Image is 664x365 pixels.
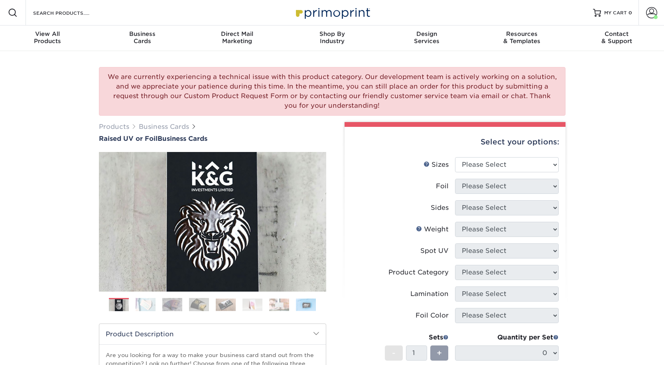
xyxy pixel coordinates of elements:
div: & Templates [474,30,569,45]
img: Business Cards 02 [136,298,156,312]
img: Business Cards 05 [216,298,236,311]
span: - [392,347,396,359]
div: Foil Color [416,311,449,320]
span: Raised UV or Foil [99,135,158,142]
span: Direct Mail [190,30,285,37]
div: Lamination [410,289,449,299]
div: & Support [569,30,664,45]
img: Business Cards 06 [242,298,262,311]
div: Sets [385,333,449,342]
div: Sizes [424,160,449,170]
div: Quantity per Set [455,333,559,342]
span: Business [95,30,190,37]
img: Business Cards 03 [162,298,182,312]
span: Design [379,30,474,37]
div: Product Category [388,268,449,277]
a: Shop ByIndustry [285,26,380,51]
span: Contact [569,30,664,37]
img: Business Cards 04 [189,298,209,312]
a: Contact& Support [569,26,664,51]
div: Cards [95,30,190,45]
input: SEARCH PRODUCTS..... [32,8,110,18]
div: Weight [416,225,449,234]
div: Spot UV [420,246,449,256]
a: Business Cards [139,123,189,130]
span: + [437,347,442,359]
div: Select your options: [351,127,559,157]
h1: Business Cards [99,135,326,142]
a: Raised UV or FoilBusiness Cards [99,135,326,142]
img: Business Cards 01 [109,295,129,315]
div: Marketing [190,30,285,45]
a: BusinessCards [95,26,190,51]
span: Resources [474,30,569,37]
span: 0 [629,10,632,16]
img: Raised UV or Foil 01 [99,108,326,335]
a: DesignServices [379,26,474,51]
a: Products [99,123,129,130]
h2: Product Description [99,324,326,344]
img: Primoprint [292,4,372,21]
a: Resources& Templates [474,26,569,51]
div: We are currently experiencing a technical issue with this product category. Our development team ... [99,67,565,116]
div: Industry [285,30,380,45]
img: Business Cards 07 [269,298,289,311]
span: MY CART [604,10,627,16]
img: Business Cards 08 [296,298,316,311]
a: Direct MailMarketing [190,26,285,51]
span: Shop By [285,30,380,37]
div: Services [379,30,474,45]
div: Sides [431,203,449,213]
div: Foil [436,182,449,191]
